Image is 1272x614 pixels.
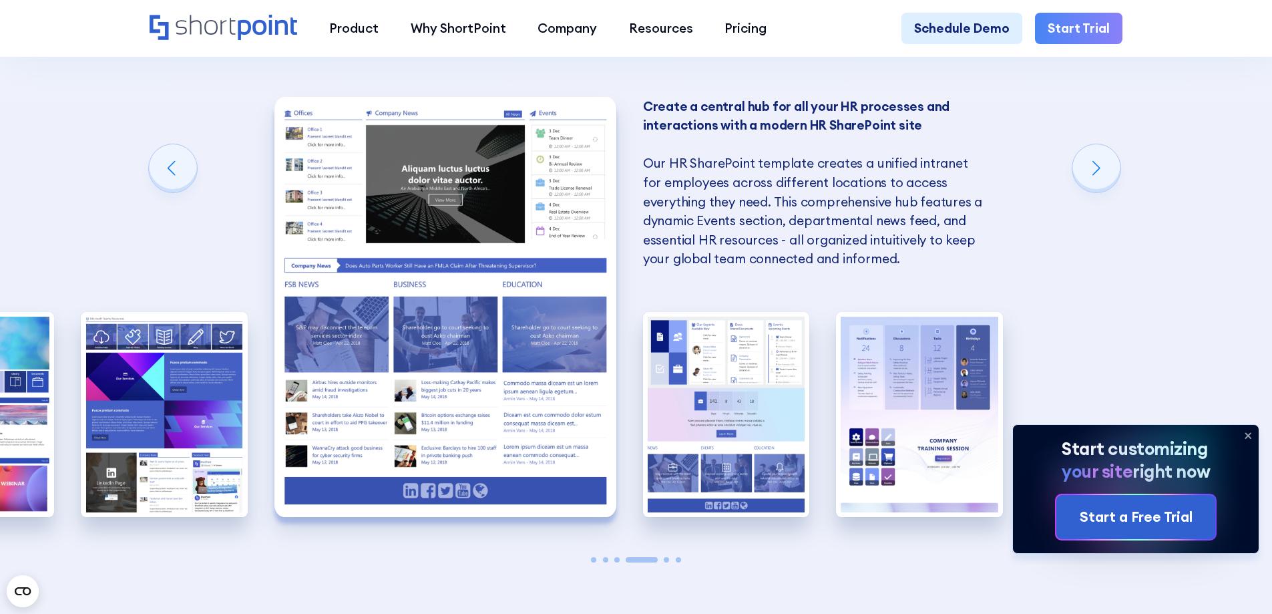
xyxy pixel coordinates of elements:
div: Company [538,19,597,38]
img: SharePoint Template for HR [81,312,248,517]
a: Why ShortPoint [395,13,522,45]
a: Schedule Demo [901,13,1022,45]
a: Pricing [709,13,783,45]
div: 6 / 6 [836,312,1003,517]
img: HR SharePoint Sites Examples [836,312,1003,517]
div: 3 / 6 [81,312,248,517]
div: Start a Free Trial [1080,506,1193,528]
div: 4 / 6 [274,97,616,517]
div: 5 / 6 [643,312,810,517]
a: Company [521,13,613,45]
a: Product [313,13,395,45]
span: Go to slide 6 [676,557,681,563]
div: Previous slide [149,144,197,192]
span: Go to slide 3 [614,557,620,563]
button: Open CMP widget [7,575,39,607]
a: Home [150,15,297,42]
span: Go to slide 4 [626,557,658,563]
span: Go to slide 5 [664,557,669,563]
span: Go to slide 2 [603,557,608,563]
img: Designing a SharePoint site for HR [274,97,616,517]
p: Our HR SharePoint template creates a unified intranet for employees across different locations to... [643,97,985,269]
a: Start Trial [1035,13,1122,45]
div: Pricing [724,19,767,38]
iframe: Chat Widget [1205,550,1272,614]
strong: Create a central hub for all your HR processes and interactions with a modern HR SharePoint site ‍ ‍ [643,98,949,134]
a: Resources [613,13,709,45]
img: Top SharePoint Templates for 2025 [643,312,810,517]
a: Start a Free Trial [1056,495,1215,539]
span: Go to slide 1 [591,557,596,563]
div: Product [329,19,379,38]
div: Next slide [1072,144,1120,192]
div: Resources [629,19,693,38]
div: Why ShortPoint [411,19,506,38]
